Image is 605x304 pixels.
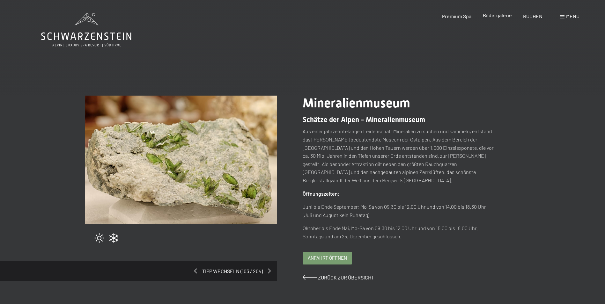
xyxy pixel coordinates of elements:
[197,268,268,275] span: Tipp wechseln (103 / 204)
[303,274,374,280] a: Zurück zur Übersicht
[308,255,347,261] span: Anfahrt öffnen
[303,203,495,219] p: Juni bis Ende September: Mo-Sa von 09.30 bis 12.00 Uhr und von 14.00 bis 18.30 Uhr (Juli und Augu...
[303,191,340,197] strong: Öffnungszeiten:
[303,127,495,184] p: Aus einer jahrzehntelangen Leidenschaft Mineralien zu suchen und sammeln, entstand das [PERSON_NA...
[442,13,471,19] a: Premium Spa
[303,96,410,111] span: Mineralienmuseum
[523,13,542,19] a: BUCHEN
[318,274,374,280] span: Zurück zur Übersicht
[566,13,579,19] span: Menü
[85,96,277,224] img: Mineralienmuseum
[303,224,495,240] p: Oktober bis Ende Mai, Mo-Sa von 09.30 bis 12.00 Uhr und von 15.00 bis 18.00 Uhr. Sonntags und am ...
[303,116,425,124] span: Schätze der Alpen - Mineralienmuseum
[483,12,512,18] a: Bildergalerie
